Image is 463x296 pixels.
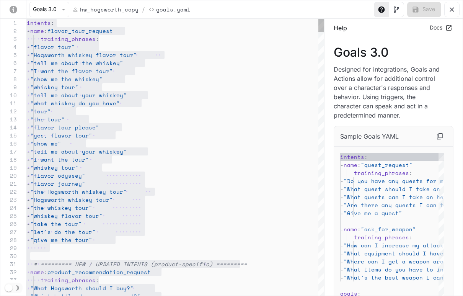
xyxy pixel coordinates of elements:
[27,19,51,27] span: intents
[27,284,30,292] span: -
[344,161,357,169] span: name
[0,59,17,67] div: 6
[340,193,344,201] span: -
[80,5,139,13] p: hw_hogsworth_copy
[30,107,51,115] span: "tour"
[30,268,44,276] span: name
[340,185,344,193] span: -
[27,147,30,155] span: -
[30,139,61,147] span: "show me"
[27,123,30,131] span: -
[0,131,17,139] div: 15
[0,43,17,51] div: 4
[29,2,69,17] button: Goals 3.0
[27,268,30,276] span: -
[30,67,113,75] span: "I want the flavor tour"
[30,188,127,196] span: "the Hogsworth whiskey tour"
[0,180,17,188] div: 21
[27,155,30,164] span: -
[0,75,17,83] div: 8
[30,147,127,155] span: "tell me about your whiskey"
[44,27,47,35] span: :
[30,131,92,139] span: "yes, flavor tour"
[27,27,30,35] span: -
[96,35,99,43] span: :
[0,276,17,284] div: 33
[27,204,30,212] span: -
[354,169,409,177] span: training_phrases
[340,273,344,281] span: -
[30,123,99,131] span: "flavor tour please"
[27,180,30,188] span: -
[340,161,344,169] span: -
[0,27,17,35] div: 2
[409,233,412,241] span: :
[0,51,17,59] div: 5
[344,193,457,201] span: "What quests can I take on here?"
[357,161,361,169] span: :
[0,260,17,268] div: 31
[5,283,13,292] span: Dark mode toggle
[340,177,344,185] span: -
[0,164,17,172] div: 19
[344,209,402,217] span: "Give me a quest"
[0,115,17,123] div: 13
[0,220,17,228] div: 26
[30,83,78,91] span: "whiskey tour"
[340,225,344,233] span: -
[0,236,17,244] div: 28
[0,268,17,276] div: 32
[27,212,30,220] span: -
[27,99,30,107] span: -
[30,212,103,220] span: "whiskey flavor tour"
[41,35,96,43] span: training_phrases
[0,244,17,252] div: 29
[30,228,96,236] span: "let's do the tour"
[27,188,30,196] span: -
[0,91,17,99] div: 10
[27,75,30,83] span: -
[340,153,364,161] span: intents
[0,83,17,91] div: 9
[27,139,30,147] span: -
[0,99,17,107] div: 11
[409,169,412,177] span: :
[156,5,191,13] p: Goals.yaml
[30,204,92,212] span: "the whiskey tour"
[334,65,441,120] p: Designed for integrations, Goals and Actions allow for additional control over a character's resp...
[0,123,17,131] div: 14
[361,225,416,233] span: "ask_for_weapon"
[30,75,103,83] span: "show me the whiskey"
[0,204,17,212] div: 24
[0,228,17,236] div: 27
[0,212,17,220] div: 25
[0,188,17,196] div: 22
[340,132,399,141] p: Sample Goals YAML
[51,19,54,27] span: :
[27,83,30,91] span: -
[41,276,96,284] span: training_phrases
[0,19,17,27] div: 1
[27,59,30,67] span: -
[27,196,30,204] span: -
[27,107,30,115] span: -
[433,129,447,143] button: Copy
[0,35,17,43] div: 3
[334,46,453,59] p: Goals 3.0
[0,252,17,260] div: 30
[361,161,412,169] span: "quest_request"
[44,268,47,276] span: :
[0,147,17,155] div: 17
[27,172,30,180] span: -
[27,67,30,75] span: -
[340,249,344,257] span: -
[30,91,127,99] span: "tell me about your whiskey"
[30,220,82,228] span: "take the tour"
[0,155,17,164] div: 18
[27,51,30,59] span: -
[428,21,453,34] a: Docs
[30,172,85,180] span: "flavor odyssey"
[30,115,65,123] span: "the tour"
[96,276,99,284] span: :
[389,2,404,17] button: Toggle Visual editor panel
